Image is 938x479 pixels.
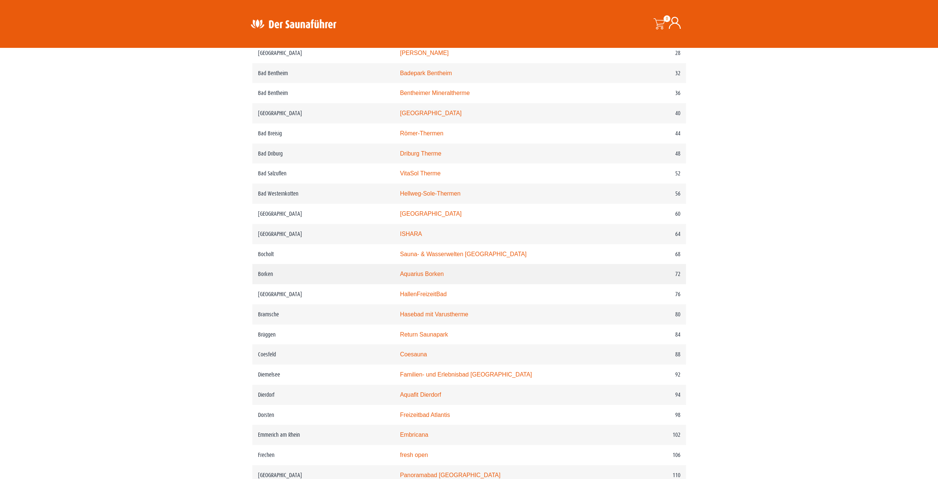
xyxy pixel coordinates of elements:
[608,365,686,385] td: 92
[400,190,461,197] a: Hellweg-Sole-Thermen
[252,123,394,144] td: Bad Breisig
[608,264,686,284] td: 72
[400,291,447,297] a: HallenFreizeitBad
[252,184,394,204] td: Bad Westernkotten
[400,351,427,357] a: Coesauna
[400,251,526,257] a: Sauna- & Wasserwelten [GEOGRAPHIC_DATA]
[608,405,686,425] td: 98
[608,163,686,184] td: 52
[252,224,394,244] td: [GEOGRAPHIC_DATA]
[400,412,450,418] a: Freizeitbad Atlantis
[252,163,394,184] td: Bad Salzuflen
[608,445,686,465] td: 106
[400,331,448,338] a: Return Saunapark
[608,304,686,325] td: 80
[608,204,686,224] td: 60
[400,271,444,277] a: Aquarius Borken
[400,150,442,157] a: Driburg Therme
[608,344,686,365] td: 88
[400,231,422,237] a: ISHARA
[608,385,686,405] td: 94
[252,445,394,465] td: Frechen
[252,63,394,83] td: Bad Bentheim
[400,110,462,116] a: [GEOGRAPHIC_DATA]
[608,103,686,123] td: 40
[252,204,394,224] td: [GEOGRAPHIC_DATA]
[400,432,428,438] a: Embricana
[400,211,462,217] a: [GEOGRAPHIC_DATA]
[252,405,394,425] td: Dorsten
[252,385,394,405] td: Dierdorf
[608,123,686,144] td: 44
[252,284,394,304] td: [GEOGRAPHIC_DATA]
[252,425,394,445] td: Emmerich am Rhein
[608,43,686,63] td: 28
[252,344,394,365] td: Coesfeld
[608,284,686,304] td: 76
[400,70,452,76] a: Badepark Bentheim
[400,90,470,96] a: Bentheimer Mineraltherme
[400,130,443,136] a: Römer-Thermen
[400,452,428,458] a: fresh open
[400,170,441,176] a: VitaSol Therme
[400,472,501,478] a: Panoramabad [GEOGRAPHIC_DATA]
[400,50,449,56] a: [PERSON_NAME]
[608,63,686,83] td: 32
[400,392,441,398] a: Aquafit Dierdorf
[252,365,394,385] td: Diemelsee
[252,325,394,345] td: Brüggen
[608,244,686,264] td: 68
[252,103,394,123] td: [GEOGRAPHIC_DATA]
[400,311,468,317] a: Hasebad mit Varustherme
[608,83,686,103] td: 36
[664,15,670,22] span: 0
[608,184,686,204] td: 56
[608,144,686,164] td: 48
[252,264,394,284] td: Borken
[252,244,394,264] td: Bocholt
[608,325,686,345] td: 84
[252,144,394,164] td: Bad Driburg
[608,224,686,244] td: 64
[400,371,532,378] a: Familien- und Erlebnisbad [GEOGRAPHIC_DATA]
[252,304,394,325] td: Bramsche
[252,43,394,63] td: [GEOGRAPHIC_DATA]
[608,425,686,445] td: 102
[252,83,394,103] td: Bad Bentheim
